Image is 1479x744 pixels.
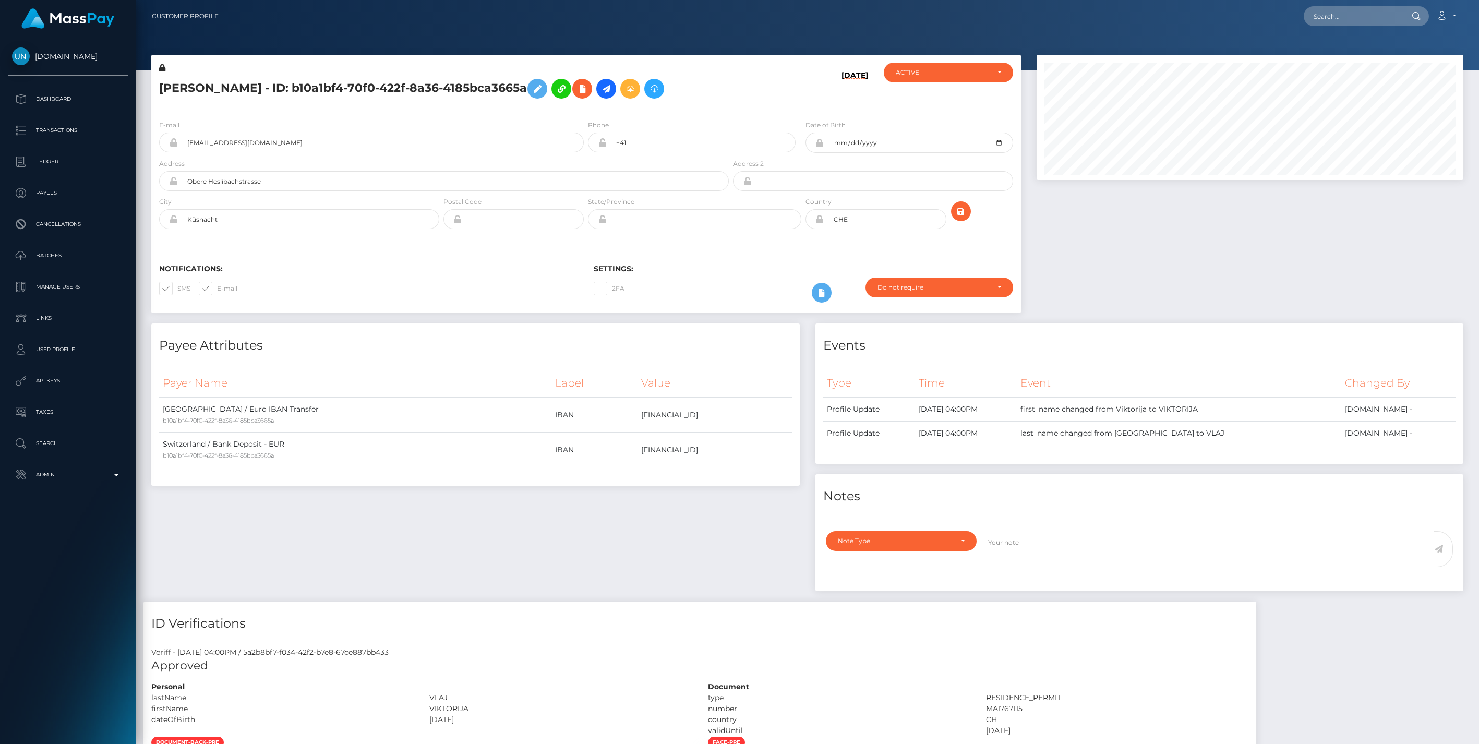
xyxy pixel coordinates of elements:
th: Time [915,369,1017,398]
p: Transactions [12,123,124,138]
a: Links [8,305,128,331]
h4: Payee Attributes [159,337,792,355]
a: Batches [8,243,128,269]
a: API Keys [8,368,128,394]
p: Cancellations [12,217,124,232]
label: 2FA [594,282,624,295]
h6: [DATE] [841,71,868,107]
a: Payees [8,180,128,206]
a: Cancellations [8,211,128,237]
div: firstName [143,703,422,714]
img: Unlockt.me [12,47,30,65]
td: [DOMAIN_NAME] - [1341,422,1456,446]
a: Manage Users [8,274,128,300]
label: City [159,197,172,207]
label: Phone [588,121,609,130]
div: validUntil [700,725,978,736]
button: Do not require [865,278,1013,297]
th: Type [823,369,916,398]
img: MassPay Logo [21,8,114,29]
td: IBAN [551,433,638,467]
h5: [PERSON_NAME] - ID: b10a1bf4-70f0-422f-8a36-4185bca3665a [159,74,723,104]
p: Payees [12,185,124,201]
button: ACTIVE [884,63,1013,82]
p: Search [12,436,124,451]
h4: Events [823,337,1456,355]
div: Veriff - [DATE] 04:00PM / 5a2b8bf7-f034-42f2-b7e8-67ce887bb433 [143,647,1256,658]
div: dateOfBirth [143,714,422,725]
label: Date of Birth [805,121,846,130]
label: State/Province [588,197,634,207]
div: type [700,692,978,703]
a: Search [8,430,128,457]
div: VIKTORIJA [422,703,700,714]
div: lastName [143,692,422,703]
td: Profile Update [823,398,916,422]
h6: Settings: [594,265,1013,273]
strong: Document [708,682,749,691]
td: [GEOGRAPHIC_DATA] / Euro IBAN Transfer [159,398,551,433]
p: API Keys [12,373,124,389]
div: country [700,714,978,725]
td: [FINANCIAL_ID] [638,433,791,467]
p: Ledger [12,154,124,170]
label: Address 2 [733,159,764,169]
a: Ledger [8,149,128,175]
div: MA1767115 [978,703,1256,714]
div: [DATE] [422,714,700,725]
span: [DOMAIN_NAME] [8,52,128,61]
a: User Profile [8,337,128,363]
div: RESIDENCE_PERMIT [978,692,1256,703]
div: Do not require [877,283,989,292]
th: Changed By [1341,369,1456,398]
div: [DATE] [978,725,1256,736]
div: VLAJ [422,692,700,703]
button: Note Type [826,531,977,551]
td: [DATE] 04:00PM [915,422,1017,446]
td: [DATE] 04:00PM [915,398,1017,422]
small: b10a1bf4-70f0-422f-8a36-4185bca3665a [163,452,274,459]
label: Address [159,159,185,169]
input: Search... [1304,6,1402,26]
a: Dashboard [8,86,128,112]
h6: Notifications: [159,265,578,273]
p: Admin [12,467,124,483]
a: Admin [8,462,128,488]
p: Taxes [12,404,124,420]
h4: Notes [823,487,1456,506]
p: Batches [12,248,124,263]
p: Links [12,310,124,326]
td: last_name changed from [GEOGRAPHIC_DATA] to VLAJ [1017,422,1341,446]
label: SMS [159,282,190,295]
td: [FINANCIAL_ID] [638,398,791,433]
a: Initiate Payout [596,79,616,99]
label: E-mail [159,121,179,130]
a: Taxes [8,399,128,425]
h4: ID Verifications [151,615,1248,633]
p: Dashboard [12,91,124,107]
a: Customer Profile [152,5,219,27]
th: Label [551,369,638,398]
div: Note Type [838,537,953,545]
td: [DOMAIN_NAME] - [1341,398,1456,422]
small: b10a1bf4-70f0-422f-8a36-4185bca3665a [163,417,274,424]
p: User Profile [12,342,124,357]
td: Switzerland / Bank Deposit - EUR [159,433,551,467]
label: E-mail [199,282,237,295]
div: ACTIVE [896,68,989,77]
h5: Approved [151,658,1248,674]
th: Value [638,369,791,398]
label: Postal Code [443,197,482,207]
p: Manage Users [12,279,124,295]
strong: Personal [151,682,185,691]
td: Profile Update [823,422,916,446]
th: Event [1017,369,1341,398]
label: Country [805,197,832,207]
td: IBAN [551,398,638,433]
a: Transactions [8,117,128,143]
div: CH [978,714,1256,725]
div: number [700,703,978,714]
td: first_name changed from Viktorija to VIKTORIJA [1017,398,1341,422]
th: Payer Name [159,369,551,398]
